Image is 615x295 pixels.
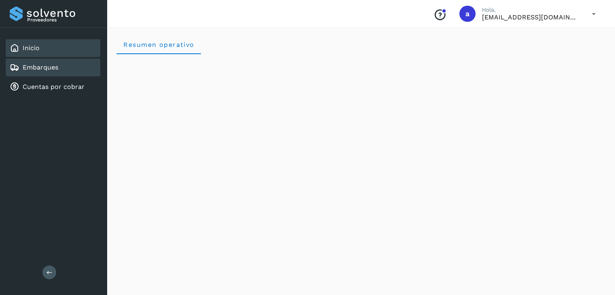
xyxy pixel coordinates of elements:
[6,39,100,57] div: Inicio
[482,6,579,13] p: Hola,
[6,59,100,76] div: Embarques
[6,78,100,96] div: Cuentas por cobrar
[23,63,58,71] a: Embarques
[27,17,97,23] p: Proveedores
[23,83,85,91] a: Cuentas por cobrar
[482,13,579,21] p: aux.facturacion@atpilot.mx
[23,44,40,52] a: Inicio
[123,41,194,48] span: Resumen operativo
